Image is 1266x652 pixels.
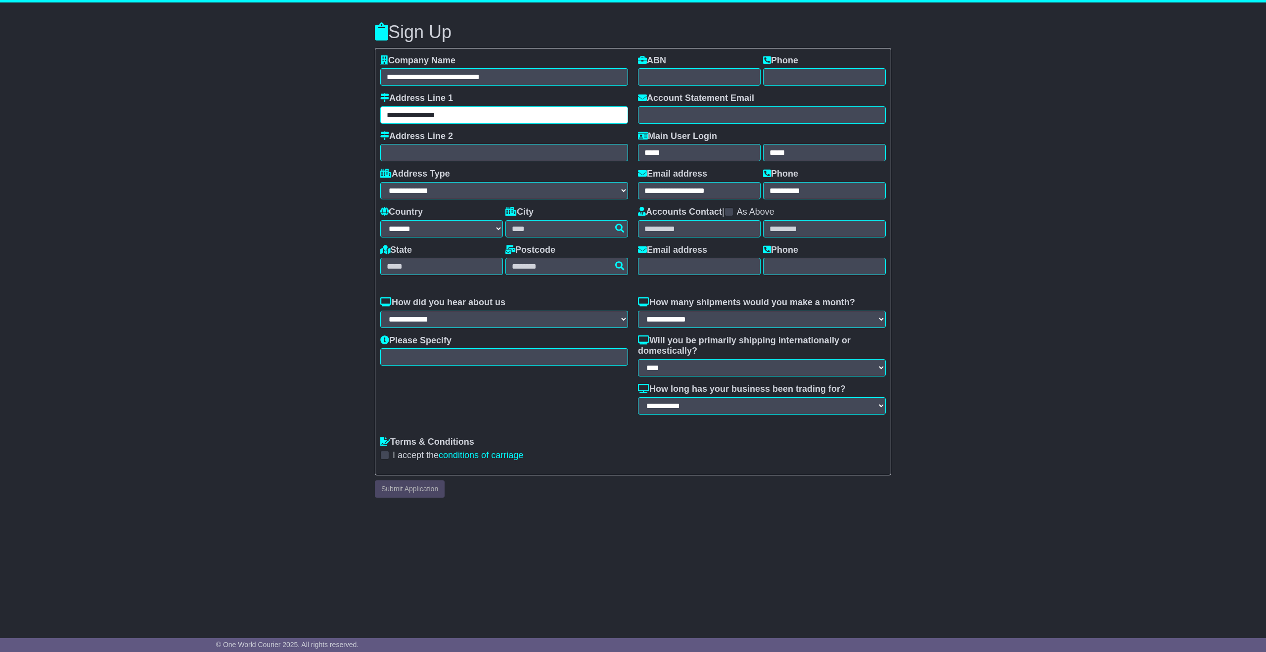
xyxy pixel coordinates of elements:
[638,55,666,66] label: ABN
[216,641,359,649] span: © One World Courier 2025. All rights reserved.
[638,297,855,308] label: How many shipments would you make a month?
[638,245,707,256] label: Email address
[638,207,722,218] label: Accounts Contact
[638,384,846,395] label: How long has your business been trading for?
[638,169,707,180] label: Email address
[375,480,445,498] button: Submit Application
[393,450,523,461] label: I accept the
[380,169,450,180] label: Address Type
[380,55,455,66] label: Company Name
[737,207,774,218] label: As Above
[505,207,534,218] label: City
[638,335,886,357] label: Will you be primarily shipping internationally or domestically?
[380,437,474,448] label: Terms & Conditions
[638,207,886,220] div: |
[380,207,423,218] label: Country
[763,245,798,256] label: Phone
[439,450,523,460] a: conditions of carriage
[375,22,891,42] h3: Sign Up
[638,93,754,104] label: Account Statement Email
[763,55,798,66] label: Phone
[380,335,452,346] label: Please Specify
[380,131,453,142] label: Address Line 2
[380,297,505,308] label: How did you hear about us
[638,131,717,142] label: Main User Login
[763,169,798,180] label: Phone
[505,245,555,256] label: Postcode
[380,93,453,104] label: Address Line 1
[380,245,412,256] label: State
